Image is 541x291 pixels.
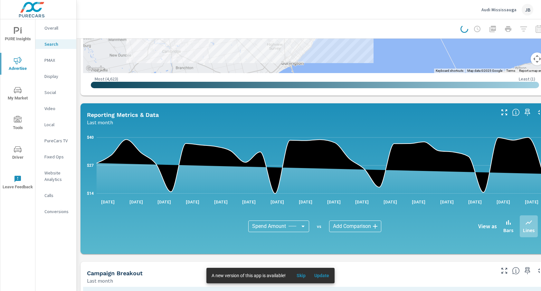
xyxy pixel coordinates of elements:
[2,86,33,102] span: My Market
[314,273,329,278] span: Update
[97,199,119,205] p: [DATE]
[333,223,371,230] span: Add Comparison
[87,270,143,277] h5: Campaign Breakout
[44,41,71,47] p: Search
[351,199,373,205] p: [DATE]
[87,118,113,126] p: Last month
[35,39,76,49] div: Search
[407,199,430,205] p: [DATE]
[85,65,106,73] a: Open this area in Google Maps (opens a new window)
[2,27,33,43] span: PURE Insights
[2,175,33,191] span: Leave Feedback
[153,199,176,205] p: [DATE]
[0,19,35,197] div: nav menu
[44,73,71,80] p: Display
[266,199,289,205] p: [DATE]
[87,277,113,285] p: Last month
[522,4,533,15] div: JB
[181,199,204,205] p: [DATE]
[248,221,309,232] div: Spend Amount
[329,221,381,232] div: Add Comparison
[210,199,232,205] p: [DATE]
[35,55,76,65] div: PMAX
[44,89,71,96] p: Social
[478,223,497,230] h6: View as
[35,152,76,162] div: Fixed Ops
[293,273,309,278] span: Skip
[35,23,76,33] div: Overall
[35,168,76,184] div: Website Analytics
[44,192,71,199] p: Calls
[436,69,463,73] button: Keyboard shortcuts
[522,107,533,117] span: Save this to your personalized report
[522,266,533,276] span: Save this to your personalized report
[238,199,260,205] p: [DATE]
[44,105,71,112] p: Video
[294,199,317,205] p: [DATE]
[87,111,159,118] h5: Reporting Metrics & Data
[492,199,515,205] p: [DATE]
[2,57,33,72] span: Advertise
[87,191,94,196] text: $14
[85,65,106,73] img: Google
[35,191,76,200] div: Calls
[35,207,76,216] div: Conversions
[291,270,311,281] button: Skip
[379,199,402,205] p: [DATE]
[503,226,513,234] p: Bars
[499,107,509,117] button: Make Fullscreen
[2,116,33,132] span: Tools
[311,270,332,281] button: Update
[252,223,286,230] span: Spend Amount
[512,108,520,116] span: Understand Search data over time and see how metrics compare to each other.
[512,267,520,275] span: This is a summary of Search performance results by campaign. Each column can be sorted.
[44,121,71,128] p: Local
[35,136,76,145] div: PureCars TV
[44,170,71,183] p: Website Analytics
[523,226,535,234] p: Lines
[464,199,486,205] p: [DATE]
[44,154,71,160] p: Fixed Ops
[309,223,329,229] p: vs
[44,57,71,63] p: PMAX
[95,76,118,82] p: Most ( 4,623 )
[35,104,76,113] div: Video
[519,76,535,82] p: Least ( 1 )
[2,145,33,161] span: Driver
[436,199,458,205] p: [DATE]
[323,199,345,205] p: [DATE]
[506,69,515,72] a: Terms
[35,120,76,129] div: Local
[125,199,147,205] p: [DATE]
[87,135,94,140] text: $40
[44,137,71,144] p: PureCars TV
[499,266,509,276] button: Make Fullscreen
[481,7,517,13] p: Audi Mississauga
[44,208,71,215] p: Conversions
[35,71,76,81] div: Display
[35,88,76,97] div: Social
[467,69,502,72] span: Map data ©2025 Google
[44,25,71,31] p: Overall
[87,163,94,168] text: $27
[212,273,286,278] span: A new version of this app is available!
